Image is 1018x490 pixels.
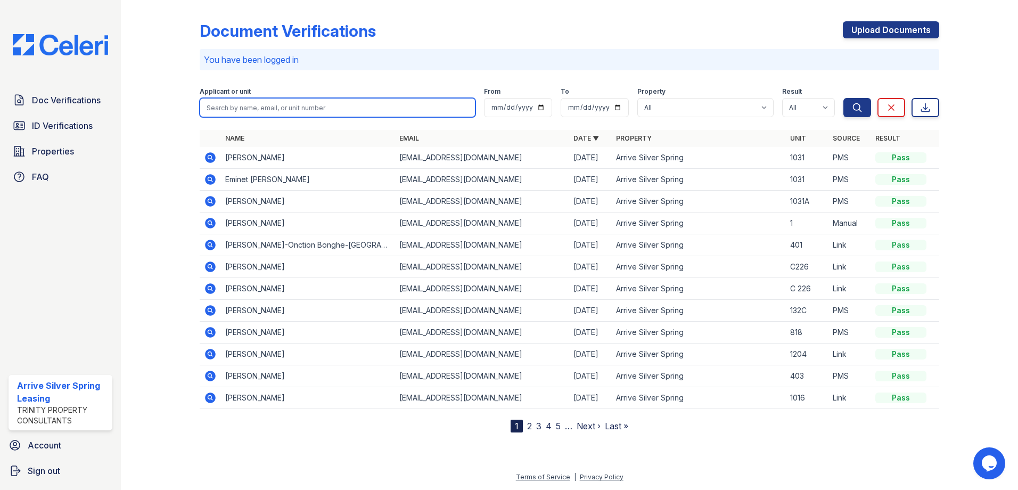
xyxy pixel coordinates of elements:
a: Last » [605,421,628,431]
td: [DATE] [569,387,612,409]
td: [PERSON_NAME] [221,191,395,213]
a: Properties [9,141,112,162]
td: 1031A [786,191,828,213]
td: [DATE] [569,256,612,278]
td: [DATE] [569,213,612,234]
div: Pass [875,152,926,163]
a: Account [4,435,117,456]
td: Arrive Silver Spring [612,191,786,213]
td: [DATE] [569,191,612,213]
label: Property [637,87,666,96]
div: Trinity Property Consultants [17,405,108,426]
label: Applicant or unit [200,87,251,96]
iframe: chat widget [973,447,1007,479]
span: Sign out [28,464,60,477]
td: PMS [828,169,871,191]
a: FAQ [9,166,112,187]
td: Arrive Silver Spring [612,169,786,191]
a: Doc Verifications [9,89,112,111]
td: C 226 [786,278,828,300]
td: [EMAIL_ADDRESS][DOMAIN_NAME] [395,256,569,278]
span: … [565,420,572,432]
div: Pass [875,371,926,381]
td: Link [828,344,871,365]
td: [PERSON_NAME] [221,322,395,344]
span: Properties [32,145,74,158]
td: Link [828,278,871,300]
td: [EMAIL_ADDRESS][DOMAIN_NAME] [395,191,569,213]
td: [DATE] [569,365,612,387]
td: Arrive Silver Spring [612,387,786,409]
td: Arrive Silver Spring [612,213,786,234]
td: [PERSON_NAME] [221,387,395,409]
div: Pass [875,196,926,207]
td: PMS [828,300,871,322]
td: [PERSON_NAME] [221,300,395,322]
td: [DATE] [569,234,612,256]
div: Pass [875,349,926,360]
td: [EMAIL_ADDRESS][DOMAIN_NAME] [395,213,569,234]
td: [PERSON_NAME]-Onction Bonghe-[GEOGRAPHIC_DATA] [221,234,395,256]
td: [EMAIL_ADDRESS][DOMAIN_NAME] [395,344,569,365]
a: Email [399,134,419,142]
td: [EMAIL_ADDRESS][DOMAIN_NAME] [395,387,569,409]
td: Arrive Silver Spring [612,234,786,256]
td: PMS [828,147,871,169]
td: [EMAIL_ADDRESS][DOMAIN_NAME] [395,278,569,300]
td: [PERSON_NAME] [221,147,395,169]
div: Arrive Silver Spring Leasing [17,379,108,405]
a: Name [225,134,244,142]
td: [DATE] [569,300,612,322]
img: CE_Logo_Blue-a8612792a0a2168367f1c8372b55b34899dd931a85d93a1a3d3e32e68fde9ad4.png [4,34,117,55]
a: Terms of Service [516,473,570,481]
td: 1031 [786,169,828,191]
label: To [561,87,569,96]
label: Result [782,87,802,96]
div: Pass [875,305,926,316]
td: 132C [786,300,828,322]
td: PMS [828,322,871,344]
td: 1 [786,213,828,234]
div: Pass [875,174,926,185]
span: FAQ [32,170,49,183]
td: Arrive Silver Spring [612,344,786,365]
td: [EMAIL_ADDRESS][DOMAIN_NAME] [395,300,569,322]
td: 1031 [786,147,828,169]
td: [EMAIL_ADDRESS][DOMAIN_NAME] [395,147,569,169]
td: Arrive Silver Spring [612,300,786,322]
p: You have been logged in [204,53,935,66]
a: 3 [536,421,541,431]
td: Arrive Silver Spring [612,256,786,278]
a: Unit [790,134,806,142]
td: Arrive Silver Spring [612,365,786,387]
a: 4 [546,421,552,431]
div: Pass [875,262,926,272]
div: 1 [511,420,523,432]
td: Arrive Silver Spring [612,278,786,300]
a: Sign out [4,460,117,481]
td: [PERSON_NAME] [221,278,395,300]
td: Manual [828,213,871,234]
td: 1016 [786,387,828,409]
a: Next › [577,421,601,431]
td: [DATE] [569,278,612,300]
td: [EMAIL_ADDRESS][DOMAIN_NAME] [395,234,569,256]
td: [EMAIL_ADDRESS][DOMAIN_NAME] [395,169,569,191]
td: Link [828,256,871,278]
span: Doc Verifications [32,94,101,107]
span: ID Verifications [32,119,93,132]
a: Privacy Policy [580,473,623,481]
span: Account [28,439,61,452]
a: 2 [527,421,532,431]
td: [EMAIL_ADDRESS][DOMAIN_NAME] [395,365,569,387]
div: Pass [875,283,926,294]
td: Eminet [PERSON_NAME] [221,169,395,191]
td: [PERSON_NAME] [221,213,395,234]
td: Link [828,234,871,256]
label: From [484,87,500,96]
div: Pass [875,240,926,250]
td: C226 [786,256,828,278]
td: [DATE] [569,344,612,365]
a: Property [616,134,652,142]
